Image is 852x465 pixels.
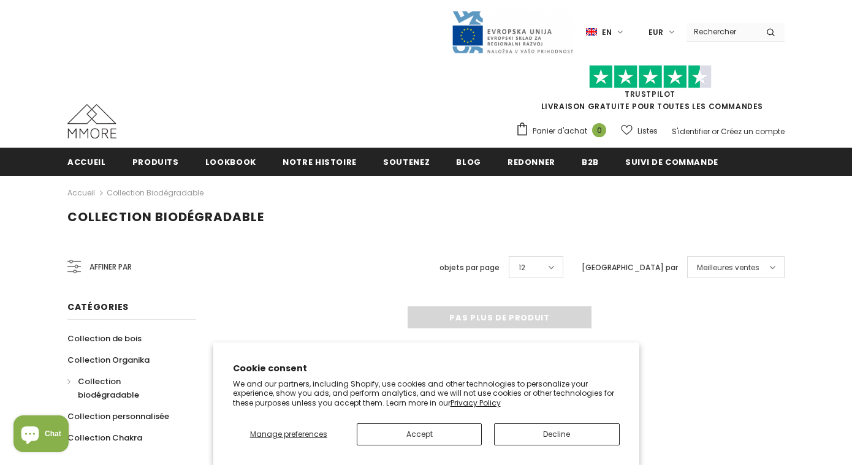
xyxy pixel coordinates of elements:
a: Privacy Policy [451,398,501,408]
img: Cas MMORE [67,104,116,138]
inbox-online-store-chat: Shopify online store chat [10,415,72,455]
span: 12 [519,262,525,274]
a: Notre histoire [283,148,357,175]
a: Créez un compte [721,126,785,137]
span: soutenez [383,156,430,168]
span: Listes [637,125,658,137]
span: Accueil [67,156,106,168]
a: Produits [132,148,179,175]
span: Collection biodégradable [78,376,139,401]
span: Manage preferences [250,429,327,439]
a: B2B [582,148,599,175]
span: Collection Organika [67,354,150,366]
span: Panier d'achat [533,125,587,137]
span: Produits [132,156,179,168]
img: Faites confiance aux étoiles pilotes [589,65,712,89]
a: Accueil [67,148,106,175]
span: Catégories [67,301,129,313]
a: TrustPilot [625,89,675,99]
span: Collection personnalisée [67,410,169,422]
img: i-lang-1.png [586,27,597,37]
span: Suivi de commande [625,156,718,168]
span: Lookbook [205,156,256,168]
a: Collection de bois [67,328,142,349]
span: Meilleures ventes [697,262,759,274]
span: Collection Chakra [67,432,142,444]
a: Javni Razpis [451,26,574,37]
span: EUR [649,26,663,39]
a: Panier d'achat 0 [515,122,612,140]
button: Accept [357,423,482,445]
a: Lookbook [205,148,256,175]
button: Manage preferences [233,423,344,445]
a: soutenez [383,148,430,175]
input: Search Site [687,23,757,40]
label: [GEOGRAPHIC_DATA] par [582,262,678,274]
span: Notre histoire [283,156,357,168]
button: Decline [494,423,619,445]
span: LIVRAISON GRATUITE POUR TOUTES LES COMMANDES [515,70,785,112]
span: Redonner [508,156,555,168]
a: Suivi de commande [625,148,718,175]
a: Blog [456,148,481,175]
span: B2B [582,156,599,168]
a: S'identifier [672,126,710,137]
span: Collection biodégradable [67,208,264,225]
a: Collection biodégradable [67,371,183,406]
p: We and our partners, including Shopify, use cookies and other technologies to personalize your ex... [233,379,620,408]
span: Affiner par [89,260,132,274]
img: Javni Razpis [451,10,574,55]
a: Redonner [508,148,555,175]
a: Collection Organika [67,349,150,371]
a: Collection biodégradable [107,187,203,198]
a: Collection Chakra [67,427,142,448]
span: or [712,126,719,137]
a: Listes [621,120,658,142]
label: objets par page [439,262,500,274]
span: Collection de bois [67,333,142,344]
span: en [602,26,612,39]
span: 0 [592,123,606,137]
a: Collection personnalisée [67,406,169,427]
h2: Cookie consent [233,362,620,375]
span: Blog [456,156,481,168]
a: Accueil [67,186,95,200]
